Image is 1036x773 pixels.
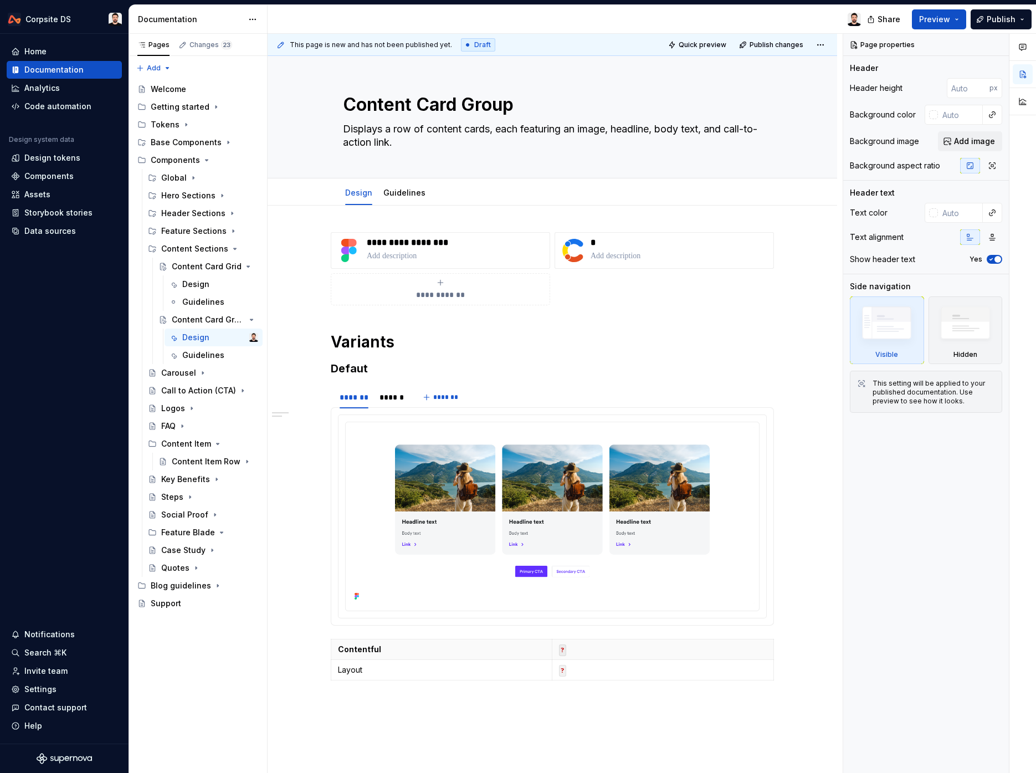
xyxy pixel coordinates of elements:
div: Text color [850,207,888,218]
input: Auto [947,78,989,98]
div: Visible [850,296,924,364]
div: Notifications [24,629,75,640]
a: DesignCh'an [165,329,263,346]
div: Background color [850,109,916,120]
div: Logos [161,403,185,414]
code: ? [559,665,566,677]
div: Design [341,181,377,204]
div: Header Sections [143,204,263,222]
div: Content Card Group [172,314,245,325]
a: Design tokens [7,149,122,167]
div: Getting started [151,101,209,112]
div: Show header text [850,254,915,265]
div: Settings [24,684,57,695]
div: Components [24,171,74,182]
div: Background image [850,136,919,147]
p: Layout [338,664,545,675]
a: Guidelines [165,293,263,311]
div: Quotes [161,562,189,574]
a: Content Card Grid [154,258,263,275]
div: Tokens [151,119,179,130]
div: Changes [189,40,232,49]
img: Ch'an [848,13,861,26]
a: Guidelines [383,188,425,197]
div: Content Item [143,435,263,453]
div: Getting started [133,98,263,116]
div: Assets [24,189,50,200]
div: Feature Sections [161,226,227,237]
span: Share [878,14,900,25]
svg: Supernova Logo [37,753,92,764]
div: Guidelines [182,350,224,361]
button: Help [7,717,122,735]
div: Feature Blade [143,524,263,541]
div: Code automation [24,101,91,112]
div: Guidelines [379,181,430,204]
button: Corpsite DSCh'an [2,7,126,31]
p: px [989,84,998,93]
span: Publish changes [750,40,803,49]
div: Case Study [161,545,206,556]
img: Ch'an [109,13,122,26]
div: Content Item [161,438,211,449]
div: Components [151,155,200,166]
section-item: Desktop [338,414,767,618]
a: Welcome [133,80,263,98]
a: Code automation [7,98,122,115]
a: Documentation [7,61,122,79]
div: Header [850,63,878,74]
div: Pages [137,40,170,49]
h3: Defaut [331,361,774,376]
span: This page is new and has not been published yet. [290,40,452,49]
a: Content Item Row [154,453,263,470]
div: Contact support [24,702,87,713]
span: 23 [221,40,232,49]
div: Visible [875,350,898,359]
a: Carousel [143,364,263,382]
code: ? [559,644,566,656]
div: Content Card Grid [172,261,242,272]
div: Content Sections [143,240,263,258]
button: Add [133,60,175,76]
p: Contentful [338,644,545,655]
a: Social Proof [143,506,263,524]
h1: Variants [331,332,774,352]
span: Preview [919,14,950,25]
img: 8b6f384c-4acd-4bd7-b9fb-cfd4338d3bf2.svg [560,237,586,264]
a: Key Benefits [143,470,263,488]
div: Hidden [929,296,1003,364]
a: Logos [143,400,263,417]
button: Add image [938,131,1002,151]
div: Documentation [138,14,243,25]
a: Support [133,595,263,612]
div: Guidelines [182,296,224,308]
div: Content Item Row [172,456,240,467]
input: Auto [938,203,983,223]
div: Documentation [24,64,84,75]
a: Steps [143,488,263,506]
div: Hero Sections [161,190,216,201]
button: Publish [971,9,1032,29]
a: Case Study [143,541,263,559]
div: Analytics [24,83,60,94]
button: Publish changes [736,37,808,53]
textarea: Displays a row of content cards, each featuring an image, headline, body text, and call-to-action... [341,120,760,151]
div: Page tree [133,80,263,612]
div: Hidden [953,350,977,359]
div: Global [161,172,187,183]
span: Draft [474,40,491,49]
div: Base Components [151,137,222,148]
div: Global [143,169,263,187]
img: 0733df7c-e17f-4421-95a9-ced236ef1ff0.png [8,13,21,26]
div: Support [151,598,181,609]
div: Design [182,332,209,343]
div: Steps [161,492,183,503]
div: Blog guidelines [133,577,263,595]
div: Header height [850,83,902,94]
div: This setting will be applied to your published documentation. Use preview to see how it looks. [873,379,995,406]
div: Components [133,151,263,169]
div: Base Components [133,134,263,151]
div: FAQ [161,421,176,432]
div: Tokens [133,116,263,134]
div: Blog guidelines [151,580,211,591]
